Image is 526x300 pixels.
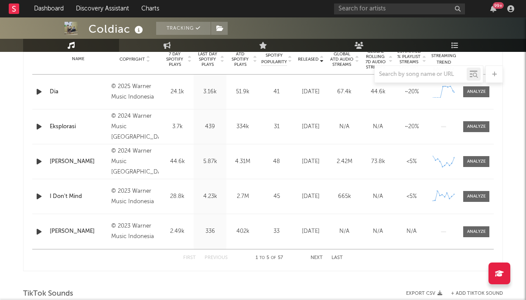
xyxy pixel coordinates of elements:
[89,22,145,36] div: Coldiac
[397,227,426,236] div: N/A
[397,88,426,96] div: ~ 20 %
[163,227,191,236] div: 2.49k
[397,49,421,70] span: Estimated % Playlist Streams Last Day
[363,192,393,201] div: N/A
[50,227,107,236] a: [PERSON_NAME]
[229,192,257,201] div: 2.7M
[229,157,257,166] div: 4.31M
[183,256,196,260] button: First
[260,256,265,260] span: to
[330,192,359,201] div: 665k
[111,111,159,143] div: © 2024 Warner Music [GEOGRAPHIC_DATA]
[205,256,228,260] button: Previous
[111,221,159,242] div: © 2023 Warner Music Indonesia
[330,51,354,67] span: Global ATD Audio Streams
[163,51,186,67] span: 7 Day Spotify Plays
[261,88,292,96] div: 41
[229,88,257,96] div: 51.9k
[120,57,145,62] span: Copyright
[163,123,191,131] div: 3.7k
[311,256,323,260] button: Next
[363,49,387,70] span: Global Rolling 7D Audio Streams
[330,157,359,166] div: 2.42M
[50,123,107,131] a: Eksplorasi
[430,46,457,72] div: Global Streaming Trend (Last 60D)
[196,123,224,131] div: 439
[111,146,159,177] div: © 2024 Warner Music [GEOGRAPHIC_DATA]
[163,157,191,166] div: 44.6k
[261,227,292,236] div: 33
[245,253,293,263] div: 1 5 57
[397,192,426,201] div: <5%
[196,192,224,201] div: 4.23k
[163,88,191,96] div: 24.1k
[229,123,257,131] div: 334k
[363,123,393,131] div: N/A
[196,88,224,96] div: 3.16k
[363,227,393,236] div: N/A
[375,71,467,78] input: Search by song name or URL
[330,227,359,236] div: N/A
[261,123,292,131] div: 31
[296,157,325,166] div: [DATE]
[330,123,359,131] div: N/A
[50,192,107,201] a: I Don't Mind
[363,88,393,96] div: 44.6k
[229,51,252,67] span: ATD Spotify Plays
[298,57,318,62] span: Released
[493,2,504,9] div: 99 +
[334,3,465,14] input: Search for artists
[261,157,292,166] div: 48
[50,88,107,96] a: Dia
[330,88,359,96] div: 67.4k
[23,289,73,299] span: TikTok Sounds
[229,227,257,236] div: 402k
[442,291,503,296] button: + Add TikTok Sound
[363,157,393,166] div: 73.8k
[196,227,224,236] div: 336
[296,192,325,201] div: [DATE]
[397,123,426,131] div: ~ 20 %
[451,291,503,296] button: + Add TikTok Sound
[50,56,107,62] div: Name
[111,186,159,207] div: © 2023 Warner Music Indonesia
[196,157,224,166] div: 5.87k
[296,227,325,236] div: [DATE]
[296,123,325,131] div: [DATE]
[111,82,159,102] div: © 2025 Warner Music Indonesia
[271,256,276,260] span: of
[331,256,343,260] button: Last
[406,291,442,296] button: Export CSV
[50,157,107,166] a: [PERSON_NAME]
[397,157,426,166] div: <5%
[296,88,325,96] div: [DATE]
[490,5,496,12] button: 99+
[196,51,219,67] span: Last Day Spotify Plays
[261,192,292,201] div: 45
[261,52,287,65] span: Spotify Popularity
[156,22,211,35] button: Tracking
[163,192,191,201] div: 28.8k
